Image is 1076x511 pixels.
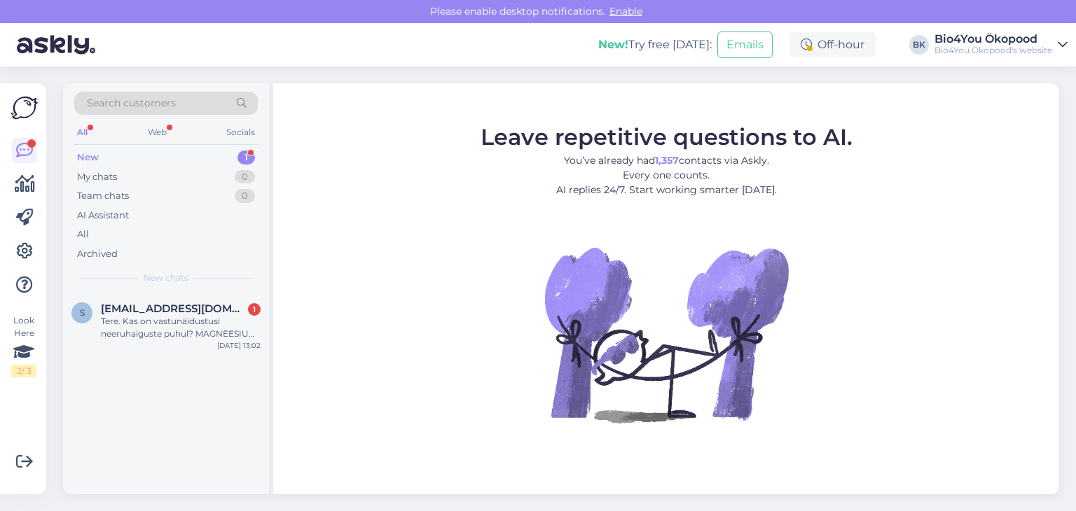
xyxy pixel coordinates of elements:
div: Tere. Kas on vastunäidustusi neeruhaiguste puhul? MAGNEESIUM "COMPLETE" MAGUSAINEGA, 200G / TOIDU... [101,315,261,340]
div: Web [145,123,170,141]
img: Askly Logo [11,94,38,121]
div: 0 [235,189,255,203]
button: Emails [717,31,773,58]
div: Archived [77,247,118,261]
div: 0 [235,170,255,184]
div: 1 [237,150,255,164]
img: No Chat active [540,208,792,460]
div: All [77,227,89,241]
span: Enable [605,5,647,17]
div: My chats [77,170,117,184]
div: Off-hour [789,32,876,57]
span: New chats [144,272,188,284]
span: Leave repetitive questions to AI. [481,122,853,150]
p: You’ve already had contacts via Askly. Every one counts. AI replies 24/7. Start working smarter [... [481,153,853,197]
div: Bio4You Ökopood [934,34,1052,45]
a: Bio4You ÖkopoodBio4You Ökopood's website [934,34,1068,56]
b: 1,357 [655,153,679,166]
div: Team chats [77,189,129,203]
div: BK [909,35,929,55]
div: Try free [DATE]: [598,36,712,53]
div: Socials [223,123,258,141]
div: Bio4You Ökopood's website [934,45,1052,56]
b: New! [598,38,628,51]
div: [DATE] 13:02 [217,340,261,351]
div: All [74,123,90,141]
span: stina.rebenko111@gmail.com [101,302,247,315]
span: Search customers [87,96,176,111]
div: New [77,150,99,164]
div: AI Assistant [77,209,129,223]
div: 2 / 3 [11,365,36,377]
div: 1 [248,303,261,316]
span: s [80,307,85,318]
div: Look Here [11,314,36,377]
